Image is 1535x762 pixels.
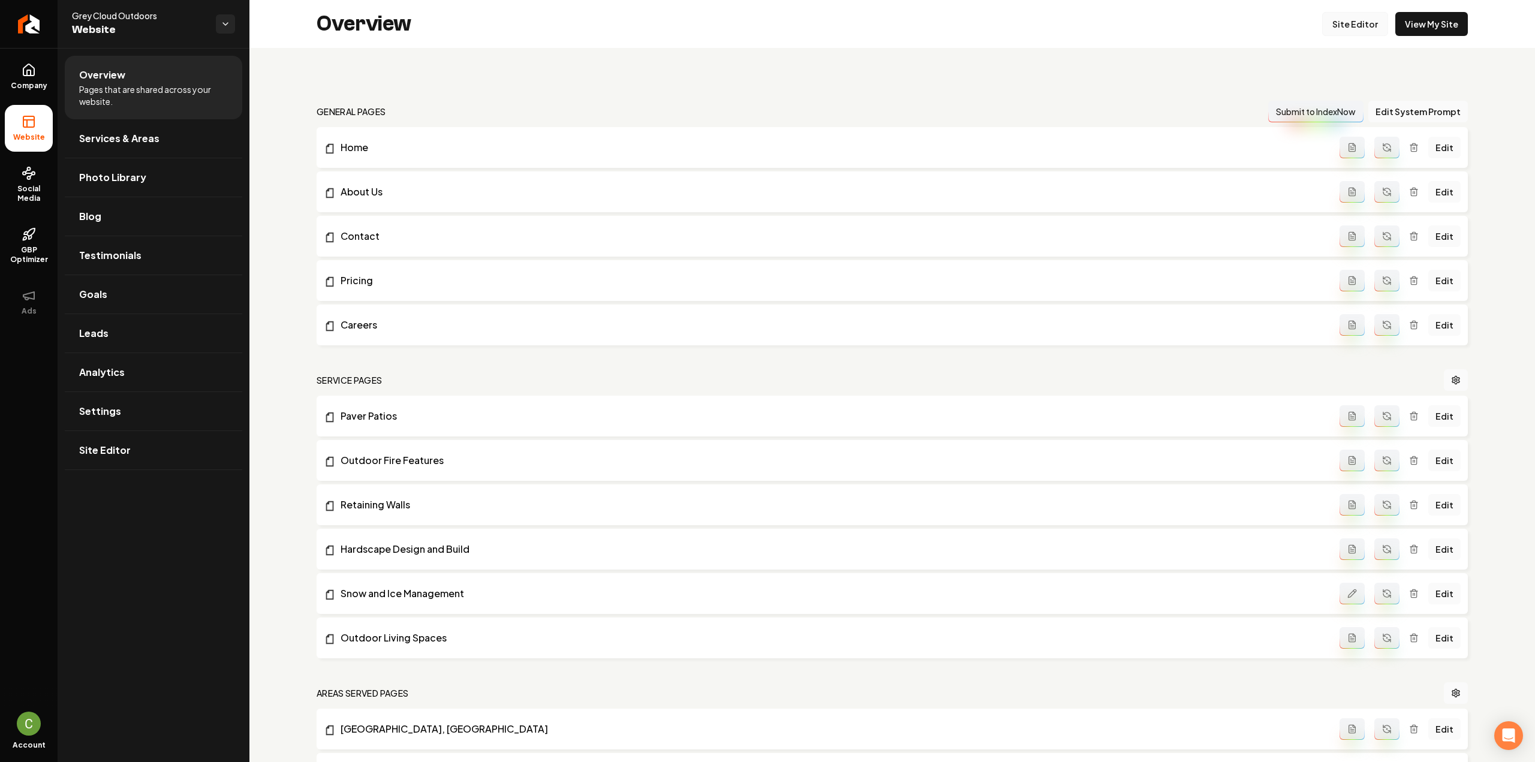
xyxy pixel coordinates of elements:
a: Outdoor Living Spaces [324,631,1340,645]
h2: Areas Served Pages [317,687,408,699]
a: Company [5,53,53,100]
span: Services & Areas [79,131,159,146]
span: Overview [79,68,125,82]
a: Home [324,140,1340,155]
a: Edit [1428,181,1461,203]
a: Photo Library [65,158,242,197]
div: Open Intercom Messenger [1494,721,1523,750]
span: Social Media [5,184,53,203]
span: Grey Cloud Outdoors [72,10,206,22]
a: Edit [1428,718,1461,740]
a: Blog [65,197,242,236]
img: Candela Corradin [17,712,41,736]
a: Edit [1428,137,1461,158]
h2: Service Pages [317,374,383,386]
button: Add admin page prompt [1340,137,1365,158]
a: Analytics [65,353,242,391]
span: Photo Library [79,170,146,185]
button: Add admin page prompt [1340,225,1365,247]
a: Testimonials [65,236,242,275]
button: Add admin page prompt [1340,181,1365,203]
a: Site Editor [65,431,242,469]
span: Company [6,81,52,91]
h2: Overview [317,12,411,36]
a: Edit [1428,538,1461,560]
span: Leads [79,326,109,341]
a: Services & Areas [65,119,242,158]
a: GBP Optimizer [5,218,53,274]
a: Edit [1428,450,1461,471]
button: Submit to IndexNow [1268,101,1364,122]
a: Edit [1428,225,1461,247]
button: Add admin page prompt [1340,314,1365,336]
span: Blog [79,209,101,224]
span: Analytics [79,365,125,380]
a: Hardscape Design and Build [324,542,1340,556]
a: Edit [1428,405,1461,427]
a: Goals [65,275,242,314]
button: Add admin page prompt [1340,538,1365,560]
span: Goals [79,287,107,302]
a: View My Site [1395,12,1468,36]
a: Outdoor Fire Features [324,453,1340,468]
a: Edit [1428,494,1461,516]
button: Add admin page prompt [1340,405,1365,427]
button: Edit admin page prompt [1340,583,1365,604]
a: Retaining Walls [324,498,1340,512]
a: Edit [1428,627,1461,649]
button: Add admin page prompt [1340,627,1365,649]
button: Open user button [17,712,41,736]
button: Add admin page prompt [1340,450,1365,471]
a: Settings [65,392,242,430]
a: Leads [65,314,242,353]
button: Ads [5,279,53,326]
a: [GEOGRAPHIC_DATA], [GEOGRAPHIC_DATA] [324,722,1340,736]
span: Website [8,132,50,142]
a: Site Editor [1322,12,1388,36]
button: Add admin page prompt [1340,494,1365,516]
span: GBP Optimizer [5,245,53,264]
span: Settings [79,404,121,418]
a: Edit [1428,270,1461,291]
a: Paver Patios [324,409,1340,423]
a: Contact [324,229,1340,243]
span: Account [13,740,46,750]
button: Add admin page prompt [1340,718,1365,740]
a: Edit [1428,314,1461,336]
a: Careers [324,318,1340,332]
a: Social Media [5,156,53,213]
span: Testimonials [79,248,142,263]
span: Pages that are shared across your website. [79,83,228,107]
a: Snow and Ice Management [324,586,1340,601]
span: Ads [17,306,41,316]
img: Rebolt Logo [18,14,40,34]
span: Site Editor [79,443,131,457]
button: Edit System Prompt [1368,101,1468,122]
a: Pricing [324,273,1340,288]
a: About Us [324,185,1340,199]
button: Add admin page prompt [1340,270,1365,291]
a: Edit [1428,583,1461,604]
span: Website [72,22,206,38]
h2: general pages [317,106,386,118]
